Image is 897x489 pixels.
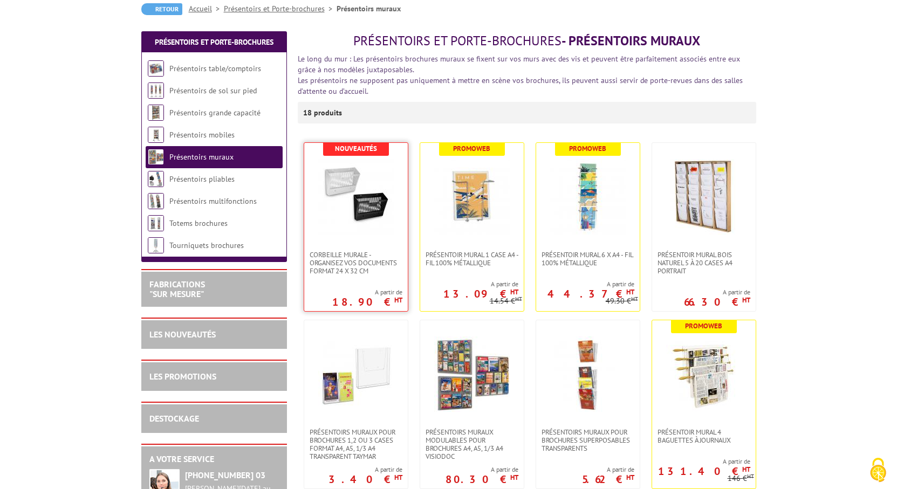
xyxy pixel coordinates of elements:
[337,3,401,14] li: Présentoirs muraux
[684,288,750,297] span: A partir de
[446,476,518,483] p: 80.30 €
[149,371,216,382] a: LES PROMOTIONS
[298,75,743,96] font: Les présentoirs ne supposent pas uniquement à mettre en scène vos brochures, ils peuvent aussi se...
[148,171,164,187] img: Présentoirs pliables
[434,336,510,412] img: Présentoirs muraux modulables pour brochures A4, A5, 1/3 A4 VISIODOC
[747,472,754,480] sup: HT
[434,159,510,235] img: Présentoir mural 1 case A4 - Fil 100% métallique
[569,144,606,153] b: Promoweb
[169,196,257,206] a: Présentoirs multifonctions
[148,105,164,121] img: Présentoirs grande capacité
[169,218,228,228] a: Totems brochures
[304,251,408,275] a: Corbeille Murale - Organisez vos documents format 24 x 32 cm
[298,34,756,48] h1: - Présentoirs muraux
[148,215,164,231] img: Totems brochures
[394,295,402,305] sup: HT
[582,476,634,483] p: 5.62 €
[148,82,164,99] img: Présentoirs de sol sur pied
[189,4,224,13] a: Accueil
[515,295,522,302] sup: HT
[542,251,634,267] span: Présentoir mural 6 x A4 - Fil 100% métallique
[332,299,402,305] p: 18.90 €
[536,280,634,288] span: A partir de
[626,473,634,482] sup: HT
[148,127,164,143] img: Présentoirs mobiles
[169,108,261,118] a: Présentoirs grande capacité
[728,474,754,483] p: 146 €
[652,428,756,444] a: Présentoir mural 4 baguettes à journaux
[148,149,164,165] img: Présentoirs muraux
[420,280,518,288] span: A partir de
[169,152,234,162] a: Présentoirs muraux
[141,3,182,15] a: Retour
[742,295,750,305] sup: HT
[443,291,518,297] p: 13.09 €
[490,297,522,305] p: 14.54 €
[742,465,750,474] sup: HT
[658,468,750,474] p: 131.40 €
[169,130,235,140] a: Présentoirs mobiles
[536,251,640,267] a: Présentoir mural 6 x A4 - Fil 100% métallique
[536,428,640,452] a: PRÉSENTOIRS MURAUX POUR BROCHURES SUPERPOSABLES TRANSPARENTS
[169,64,261,73] a: Présentoirs table/comptoirs
[606,297,638,305] p: 49.30 €
[318,159,394,235] img: Corbeille Murale - Organisez vos documents format 24 x 32 cm
[310,251,402,275] span: Corbeille Murale - Organisez vos documents format 24 x 32 cm
[859,452,897,489] button: Cookies (fenêtre modale)
[353,32,562,49] span: Présentoirs et Porte-brochures
[149,329,216,340] a: LES NOUVEAUTÉS
[550,336,626,412] img: PRÉSENTOIRS MURAUX POUR BROCHURES SUPERPOSABLES TRANSPARENTS
[582,465,634,474] span: A partir de
[169,174,235,184] a: Présentoirs pliables
[865,457,892,484] img: Cookies (fenêtre modale)
[148,193,164,209] img: Présentoirs multifonctions
[298,54,740,74] font: Le long du mur : Les présentoirs brochures muraux se fixent sur vos murs avec des vis et peuvent ...
[148,237,164,253] img: Tourniquets brochures
[446,465,518,474] span: A partir de
[169,86,257,95] a: Présentoirs de sol sur pied
[328,476,402,483] p: 3.40 €
[328,465,402,474] span: A partir de
[510,473,518,482] sup: HT
[155,37,273,47] a: Présentoirs et Porte-brochures
[652,457,750,466] span: A partir de
[684,299,750,305] p: 66.30 €
[420,428,524,460] a: Présentoirs muraux modulables pour brochures A4, A5, 1/3 A4 VISIODOC
[303,102,344,123] p: 18 produits
[335,144,377,153] b: Nouveautés
[453,144,490,153] b: Promoweb
[149,413,199,424] a: DESTOCKAGE
[169,240,244,250] a: Tourniquets brochures
[420,251,524,267] a: Présentoir mural 1 case A4 - Fil 100% métallique
[631,295,638,302] sup: HT
[185,470,265,480] strong: [PHONE_NUMBER] 03
[318,336,394,412] img: PRÉSENTOIRS MURAUX POUR BROCHURES 1,2 OU 3 CASES FORMAT A4, A5, 1/3 A4 TRANSPARENT TAYMAR
[658,428,750,444] span: Présentoir mural 4 baguettes à journaux
[510,287,518,297] sup: HT
[426,428,518,460] span: Présentoirs muraux modulables pour brochures A4, A5, 1/3 A4 VISIODOC
[149,279,205,299] a: FABRICATIONS"Sur Mesure"
[666,336,742,412] img: Présentoir mural 4 baguettes à journaux
[658,251,750,275] span: Présentoir Mural Bois naturel 5 à 20 cases A4 Portrait
[685,321,722,330] b: Promoweb
[547,291,634,297] p: 44.37 €
[426,251,518,267] span: Présentoir mural 1 case A4 - Fil 100% métallique
[148,60,164,77] img: Présentoirs table/comptoirs
[149,454,279,464] h2: A votre service
[394,473,402,482] sup: HT
[310,428,402,460] span: PRÉSENTOIRS MURAUX POUR BROCHURES 1,2 OU 3 CASES FORMAT A4, A5, 1/3 A4 TRANSPARENT TAYMAR
[332,288,402,297] span: A partir de
[666,159,742,235] img: Présentoir Mural Bois naturel 5 à 20 cases A4 Portrait
[542,428,634,452] span: PRÉSENTOIRS MURAUX POUR BROCHURES SUPERPOSABLES TRANSPARENTS
[652,251,756,275] a: Présentoir Mural Bois naturel 5 à 20 cases A4 Portrait
[304,428,408,460] a: PRÉSENTOIRS MURAUX POUR BROCHURES 1,2 OU 3 CASES FORMAT A4, A5, 1/3 A4 TRANSPARENT TAYMAR
[550,159,626,235] img: Présentoir mural 6 x A4 - Fil 100% métallique
[224,4,337,13] a: Présentoirs et Porte-brochures
[626,287,634,297] sup: HT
